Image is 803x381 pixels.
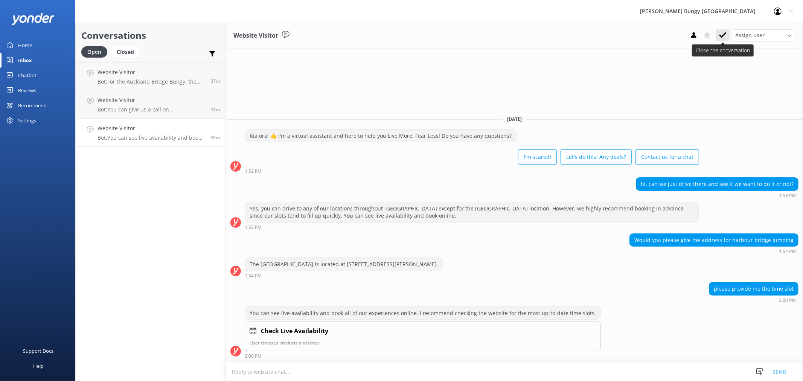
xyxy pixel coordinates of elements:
[245,274,262,278] strong: 1:54 PM
[98,124,205,133] h4: Website Visitor
[18,68,37,83] div: Chatbot
[261,326,328,336] h4: Check Live Availability
[81,46,107,58] div: Open
[630,234,798,247] div: Would you please give me address for harbour bridge jumping
[561,149,632,165] button: Let's do this! Any deals?
[98,68,205,76] h4: Website Visitor
[245,353,601,358] div: Aug 24 2025 02:00pm (UTC +12:00) Pacific/Auckland
[245,130,516,142] div: Kia ora! 🤙 I'm a virtual assistant and here to help you Live More, Fear Less! Do you have any que...
[635,149,699,165] button: Contact us for a chat
[735,31,765,40] span: Assign user
[731,29,795,41] div: Assign User
[233,31,278,41] h3: Website Visitor
[111,46,140,58] div: Closed
[18,83,36,98] div: Reviews
[11,13,55,25] img: yonder-white-logo.png
[629,248,798,254] div: Aug 24 2025 01:54pm (UTC +12:00) Pacific/Auckland
[210,78,220,84] span: Aug 24 2025 02:22pm (UTC +12:00) Pacific/Auckland
[98,78,205,85] p: Bot: For the Auckland Bridge Bungy, the weight limit is a minimum of 35kg and a maximum of 150kg.
[709,297,798,303] div: Aug 24 2025 02:00pm (UTC +12:00) Pacific/Auckland
[245,224,699,230] div: Aug 24 2025 01:53pm (UTC +12:00) Pacific/Auckland
[245,307,600,320] div: You can see live availability and book all of our experiences online. I recommend checking the we...
[245,168,699,174] div: Aug 24 2025 01:52pm (UTC +12:00) Pacific/Auckland
[76,119,226,147] a: Website VisitorBot:You can see live availability and book all of our experiences online. I recomm...
[779,298,796,303] strong: 2:00 PM
[18,53,32,68] div: Inbox
[76,90,226,119] a: Website VisitorBot:You can give us a call on [PHONE_NUMBER] or [PHONE_NUMBER] to chat with a crew...
[18,98,47,113] div: Recommend
[779,194,796,198] strong: 1:53 PM
[245,225,262,230] strong: 1:53 PM
[245,202,699,222] div: Yes, you can drive to any of our locations throughout [GEOGRAPHIC_DATA] except for the [GEOGRAPHI...
[210,106,220,113] span: Aug 24 2025 02:19pm (UTC +12:00) Pacific/Auckland
[245,169,262,174] strong: 1:52 PM
[98,134,205,141] p: Bot: You can see live availability and book all of our experiences online. I recommend checking t...
[23,343,54,358] div: Support Docs
[245,258,443,271] div: The [GEOGRAPHIC_DATA] is located at [STREET_ADDRESS][PERSON_NAME].
[210,134,220,141] span: Aug 24 2025 02:00pm (UTC +12:00) Pacific/Auckland
[245,354,262,358] strong: 2:00 PM
[18,38,32,53] div: Home
[33,358,44,373] div: Help
[636,193,798,198] div: Aug 24 2025 01:53pm (UTC +12:00) Pacific/Auckland
[518,149,557,165] button: I'm scared!
[503,116,526,122] span: [DATE]
[636,178,798,190] div: hi, can we just drive there and see if we want to do it or not?
[98,106,205,113] p: Bot: You can give us a call on [PHONE_NUMBER] or [PHONE_NUMBER] to chat with a crew member. Our o...
[779,249,796,254] strong: 1:54 PM
[709,282,798,295] div: please provide me the time slot
[111,47,143,56] a: Closed
[250,339,596,346] p: User chooses products and dates.
[98,96,205,104] h4: Website Visitor
[18,113,36,128] div: Settings
[245,273,443,278] div: Aug 24 2025 01:54pm (UTC +12:00) Pacific/Auckland
[81,28,220,43] h2: Conversations
[81,47,111,56] a: Open
[76,62,226,90] a: Website VisitorBot:For the Auckland Bridge Bungy, the weight limit is a minimum of 35kg and a max...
